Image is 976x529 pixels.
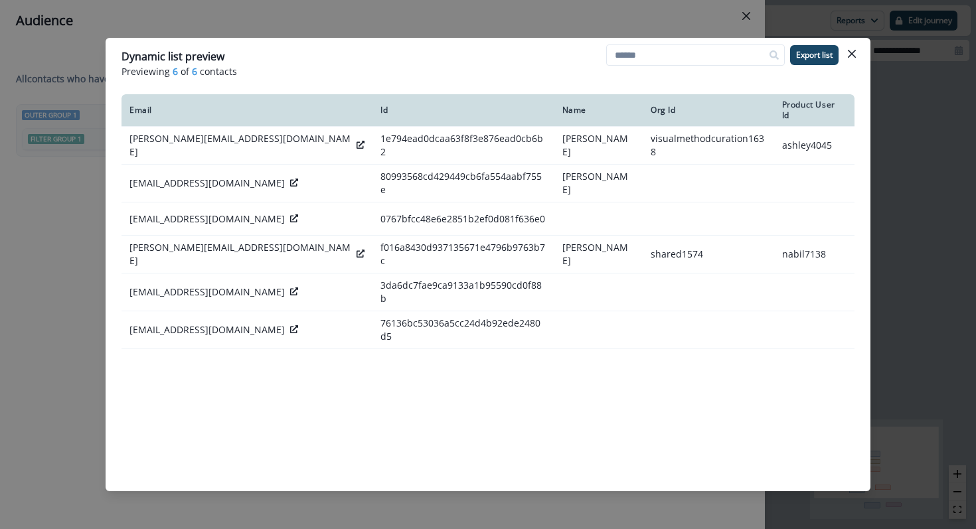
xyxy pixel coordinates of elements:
[192,64,197,78] span: 6
[372,273,554,311] td: 3da6dc7fae9ca9133a1b95590cd0f88b
[554,165,643,202] td: [PERSON_NAME]
[372,236,554,273] td: f016a8430d937135671e4796b9763b7c
[790,45,839,65] button: Export list
[129,177,285,190] p: [EMAIL_ADDRESS][DOMAIN_NAME]
[372,165,554,202] td: 80993568cd429449cb6fa554aabf755e
[372,127,554,165] td: 1e794ead0dcaa63f8f3e876ead0cb6b2
[122,48,224,64] p: Dynamic list preview
[643,127,774,165] td: visualmethodcuration1638
[129,285,285,299] p: [EMAIL_ADDRESS][DOMAIN_NAME]
[782,100,847,121] div: Product User Id
[643,236,774,273] td: shared1574
[774,127,854,165] td: ashley4045
[173,64,178,78] span: 6
[554,236,643,273] td: [PERSON_NAME]
[796,50,833,60] p: Export list
[129,241,351,267] p: [PERSON_NAME][EMAIL_ADDRESS][DOMAIN_NAME]
[122,64,854,78] p: Previewing of contacts
[129,105,365,115] div: Email
[554,127,643,165] td: [PERSON_NAME]
[562,105,635,115] div: Name
[129,132,351,159] p: [PERSON_NAME][EMAIL_ADDRESS][DOMAIN_NAME]
[380,105,546,115] div: Id
[129,323,285,337] p: [EMAIL_ADDRESS][DOMAIN_NAME]
[372,202,554,236] td: 0767bfcc48e6e2851b2ef0d081f636e0
[774,236,854,273] td: nabil7138
[841,43,862,64] button: Close
[651,105,766,115] div: Org Id
[129,212,285,226] p: [EMAIL_ADDRESS][DOMAIN_NAME]
[372,311,554,349] td: 76136bc53036a5cc24d4b92ede2480d5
